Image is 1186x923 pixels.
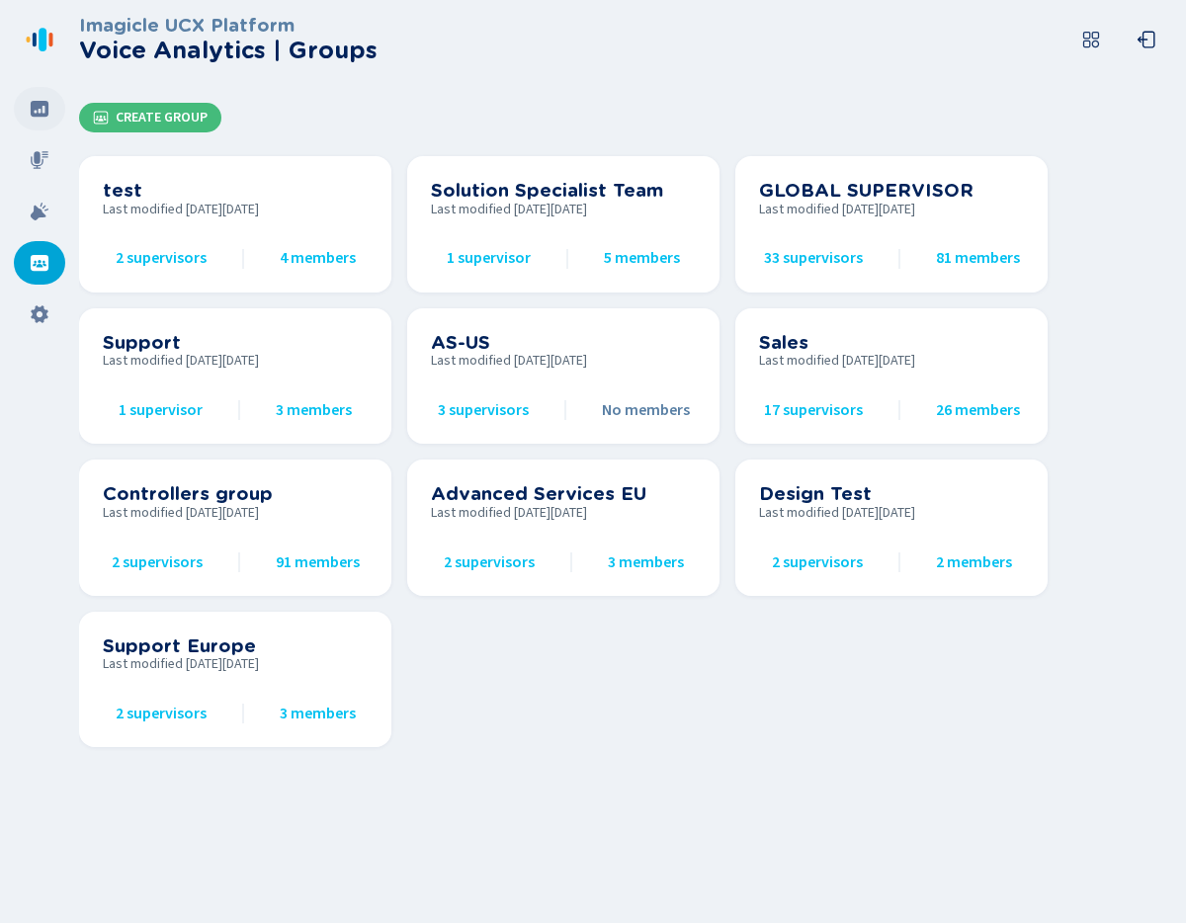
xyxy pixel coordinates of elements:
[772,553,863,571] span: 2 supervisors
[280,249,356,267] span: 4 members
[30,253,49,273] svg: groups-filled
[79,37,378,64] h2: Voice Analytics | Groups
[936,401,1020,419] span: 26 members
[764,249,863,267] span: 33 supervisors
[14,87,65,130] div: Dashboard
[14,190,65,233] div: Alarms
[30,150,49,170] svg: mic-fill
[103,353,368,369] span: Last modified [DATE][DATE]
[103,635,368,657] h3: Support Europe
[604,249,680,267] span: 5 members
[116,249,207,267] span: 2 supervisors
[30,99,49,119] svg: dashboard-filled
[608,553,684,571] span: 3 members
[30,202,49,221] svg: alarm-filled
[14,138,65,182] div: Recordings
[431,332,696,354] h3: AS-US
[936,249,1020,267] span: 81 members
[14,293,65,336] div: Settings
[431,483,696,505] h3: Advanced Services EU
[119,401,203,419] span: 1 supervisor
[116,705,207,722] span: 2 supervisors
[447,249,531,267] span: 1 supervisor
[276,553,360,571] span: 91 members
[103,505,368,521] span: Last modified [DATE][DATE]
[759,505,1024,521] span: Last modified [DATE][DATE]
[431,353,696,369] span: Last modified [DATE][DATE]
[79,15,378,37] h3: Imagicle UCX Platform
[431,180,696,202] h3: Solution Specialist Team
[431,202,696,217] span: Last modified [DATE][DATE]
[431,505,696,521] span: Last modified [DATE][DATE]
[602,401,690,419] span: No members
[936,553,1012,571] span: 2 members
[14,241,65,285] div: Groups
[759,202,1024,217] span: Last modified [DATE][DATE]
[103,483,368,505] h3: Controllers group
[764,401,863,419] span: 17 supervisors
[438,401,529,419] span: 3 supervisors
[103,332,368,354] h3: Support
[103,656,368,672] span: Last modified [DATE][DATE]
[112,553,203,571] span: 2 supervisors
[276,401,352,419] span: 3 members
[79,103,221,132] button: Create Group
[759,180,1024,202] h3: GLOBAL SUPERVISOR
[116,110,208,126] span: Create Group
[759,332,1024,354] h3: Sales
[759,353,1024,369] span: Last modified [DATE][DATE]
[759,483,1024,505] h3: Design Test
[93,110,109,126] svg: groups
[103,202,368,217] span: Last modified [DATE][DATE]
[103,180,368,202] h3: test
[444,553,535,571] span: 2 supervisors
[1137,30,1156,49] svg: box-arrow-left
[280,705,356,722] span: 3 members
